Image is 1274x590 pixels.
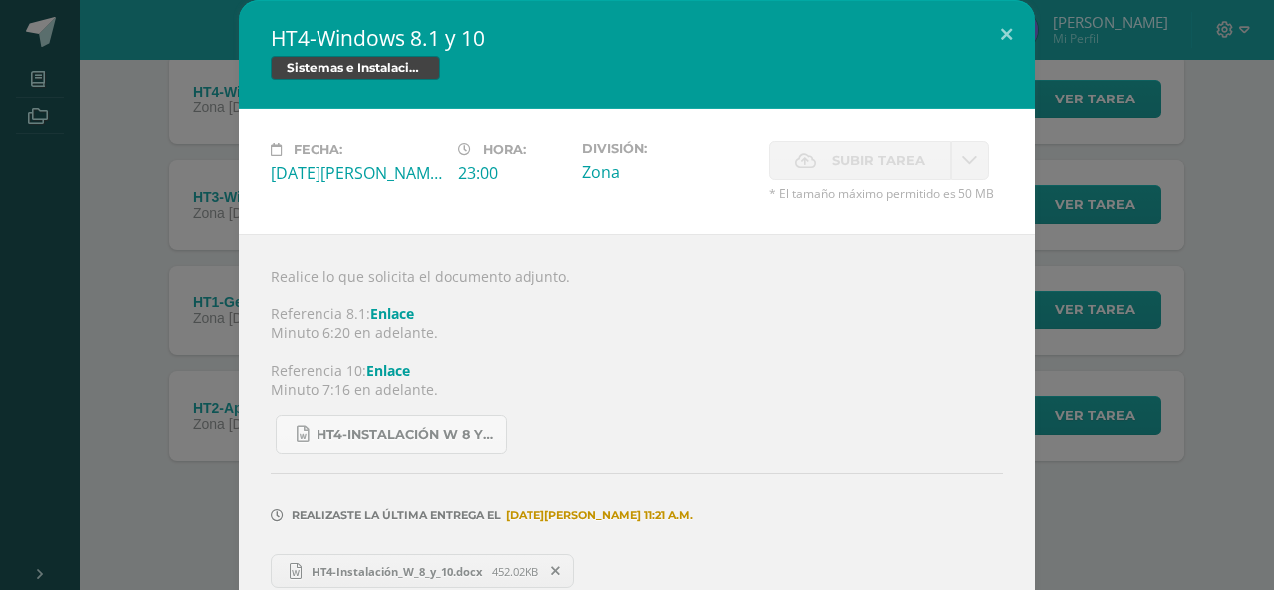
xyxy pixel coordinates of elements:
[294,142,342,157] span: Fecha:
[492,564,538,579] span: 452.02KB
[271,554,574,588] a: HT4-Instalación_W_8_y_10.docx 452.02KB
[366,361,410,380] a: Enlace
[271,56,440,80] span: Sistemas e Instalación de Software
[292,508,501,522] span: Realizaste la última entrega el
[769,141,951,180] label: La fecha de entrega ha expirado
[501,515,693,516] span: [DATE][PERSON_NAME] 11:21 a.m.
[370,304,414,323] a: Enlace
[483,142,526,157] span: Hora:
[832,142,925,179] span: Subir tarea
[582,161,753,183] div: Zona
[539,560,573,582] span: Remover entrega
[317,427,496,443] span: HT4-Instalación W 8 y 10.docx
[582,141,753,156] label: División:
[271,162,442,184] div: [DATE][PERSON_NAME]
[951,141,989,180] a: La fecha de entrega ha expirado
[271,24,1003,52] h2: HT4-Windows 8.1 y 10
[769,185,1003,202] span: * El tamaño máximo permitido es 50 MB
[276,415,507,454] a: HT4-Instalación W 8 y 10.docx
[458,162,566,184] div: 23:00
[302,564,492,579] span: HT4-Instalación_W_8_y_10.docx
